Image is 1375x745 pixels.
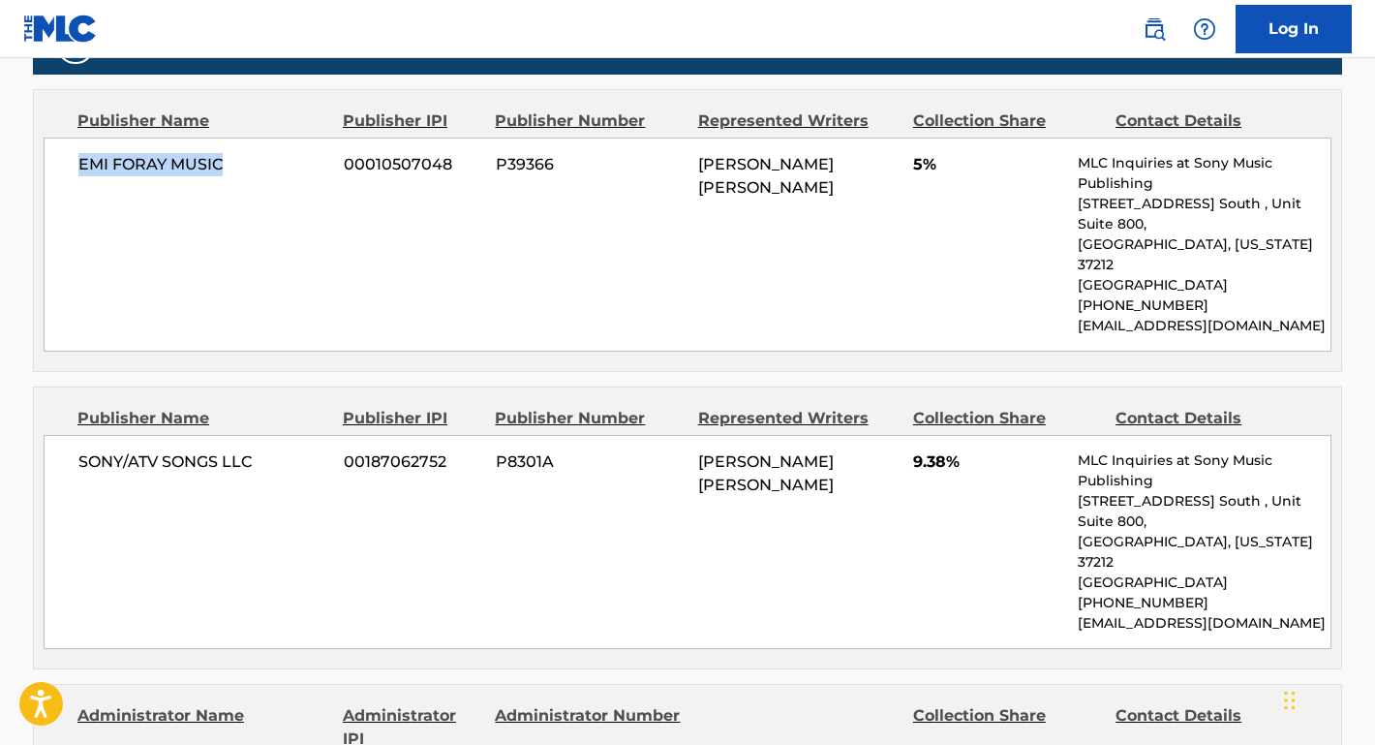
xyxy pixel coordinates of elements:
[1115,109,1303,133] div: Contact Details
[1078,491,1330,532] p: [STREET_ADDRESS] South , Unit Suite 800,
[1078,194,1330,234] p: [STREET_ADDRESS] South , Unit Suite 800,
[1135,10,1174,48] a: Public Search
[913,153,1063,176] span: 5%
[23,15,98,43] img: MLC Logo
[1078,450,1330,491] p: MLC Inquiries at Sony Music Publishing
[698,452,834,494] span: [PERSON_NAME] [PERSON_NAME]
[1284,671,1296,729] div: Glisser
[344,153,481,176] span: 00010507048
[343,407,480,430] div: Publisher IPI
[1078,234,1330,275] p: [GEOGRAPHIC_DATA], [US_STATE] 37212
[698,407,899,430] div: Represented Writers
[77,109,328,133] div: Publisher Name
[913,450,1063,474] span: 9.38%
[1185,10,1224,48] div: Help
[78,153,329,176] span: EMI FORAY MUSIC
[77,407,328,430] div: Publisher Name
[698,155,834,197] span: [PERSON_NAME] [PERSON_NAME]
[1115,407,1303,430] div: Contact Details
[1078,573,1330,593] p: [GEOGRAPHIC_DATA]
[1278,652,1375,745] iframe: Chat Widget
[496,450,684,474] span: P8301A
[1078,532,1330,573] p: [GEOGRAPHIC_DATA], [US_STATE] 37212
[1278,652,1375,745] div: Widget de chat
[1143,17,1166,41] img: search
[495,109,683,133] div: Publisher Number
[1078,295,1330,316] p: [PHONE_NUMBER]
[496,153,684,176] span: P39366
[913,407,1101,430] div: Collection Share
[1078,593,1330,613] p: [PHONE_NUMBER]
[1193,17,1216,41] img: help
[913,109,1101,133] div: Collection Share
[698,109,899,133] div: Represented Writers
[495,407,683,430] div: Publisher Number
[1078,613,1330,634] p: [EMAIL_ADDRESS][DOMAIN_NAME]
[343,109,480,133] div: Publisher IPI
[1078,316,1330,336] p: [EMAIL_ADDRESS][DOMAIN_NAME]
[1078,153,1330,194] p: MLC Inquiries at Sony Music Publishing
[1236,5,1352,53] a: Log In
[78,450,329,474] span: SONY/ATV SONGS LLC
[1078,275,1330,295] p: [GEOGRAPHIC_DATA]
[344,450,481,474] span: 00187062752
